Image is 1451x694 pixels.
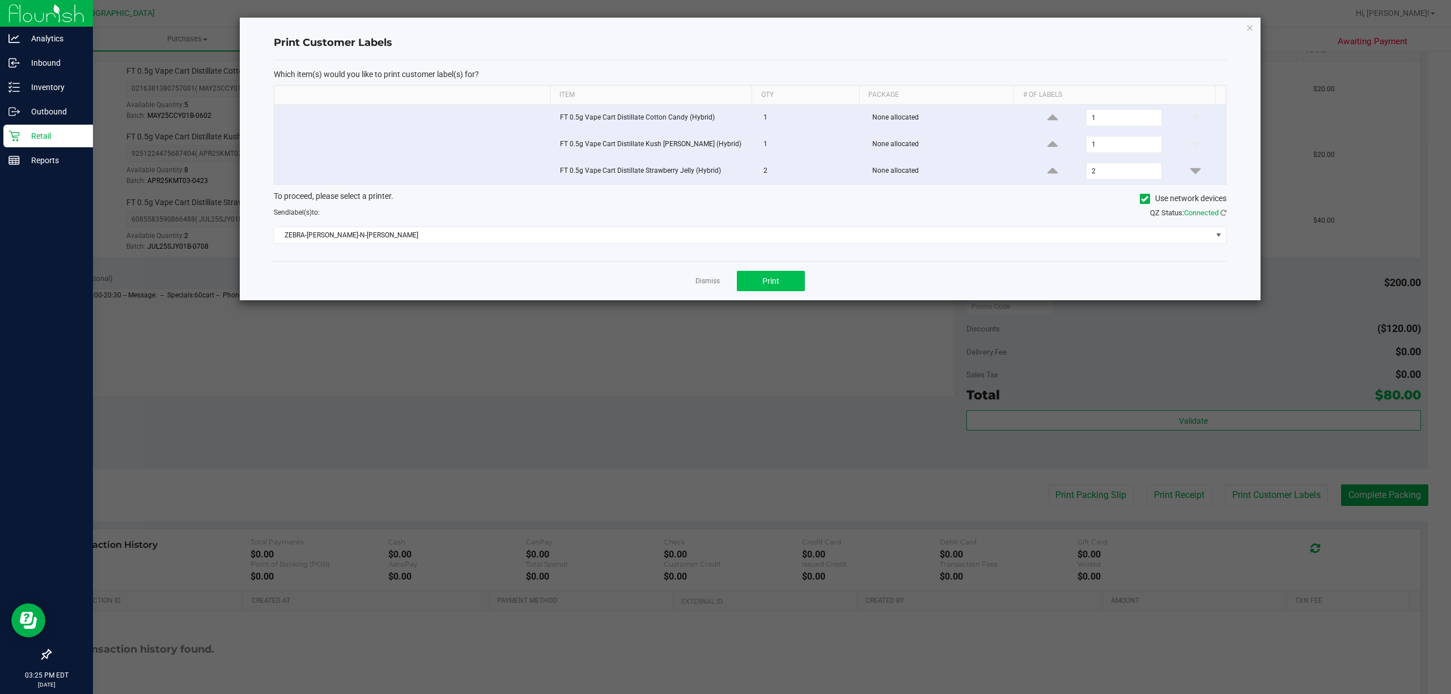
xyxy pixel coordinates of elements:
inline-svg: Inbound [9,57,20,69]
span: ZEBRA-[PERSON_NAME]-N-[PERSON_NAME] [274,227,1212,243]
p: 03:25 PM EDT [5,670,88,680]
inline-svg: Retail [9,130,20,142]
span: Print [762,276,779,286]
p: Retail [20,129,88,143]
td: FT 0.5g Vape Cart Distillate Cotton Candy (Hybrid) [553,105,757,131]
inline-svg: Reports [9,155,20,166]
span: label(s) [289,208,312,216]
th: Item [550,86,752,105]
span: Send to: [274,208,320,216]
p: Analytics [20,32,88,45]
inline-svg: Analytics [9,33,20,44]
p: Inbound [20,56,88,70]
td: 1 [757,105,865,131]
p: [DATE] [5,680,88,689]
a: Dismiss [695,276,720,286]
td: 2 [757,158,865,184]
td: 1 [757,131,865,158]
p: Outbound [20,105,88,118]
td: None allocated [865,158,1022,184]
button: Print [737,271,805,291]
td: FT 0.5g Vape Cart Distillate Kush [PERSON_NAME] (Hybrid) [553,131,757,158]
p: Reports [20,154,88,167]
label: Use network devices [1140,193,1227,205]
inline-svg: Outbound [9,106,20,117]
td: None allocated [865,105,1022,131]
p: Which item(s) would you like to print customer label(s) for? [274,69,1227,79]
span: QZ Status: [1150,208,1227,217]
iframe: Resource center [11,603,45,637]
inline-svg: Inventory [9,82,20,93]
th: # of labels [1013,86,1215,105]
span: Connected [1184,208,1219,217]
td: None allocated [865,131,1022,158]
th: Package [859,86,1014,105]
td: FT 0.5g Vape Cart Distillate Strawberry Jelly (Hybrid) [553,158,757,184]
div: To proceed, please select a printer. [265,190,1235,207]
p: Inventory [20,80,88,94]
h4: Print Customer Labels [274,36,1227,50]
th: Qty [752,86,859,105]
